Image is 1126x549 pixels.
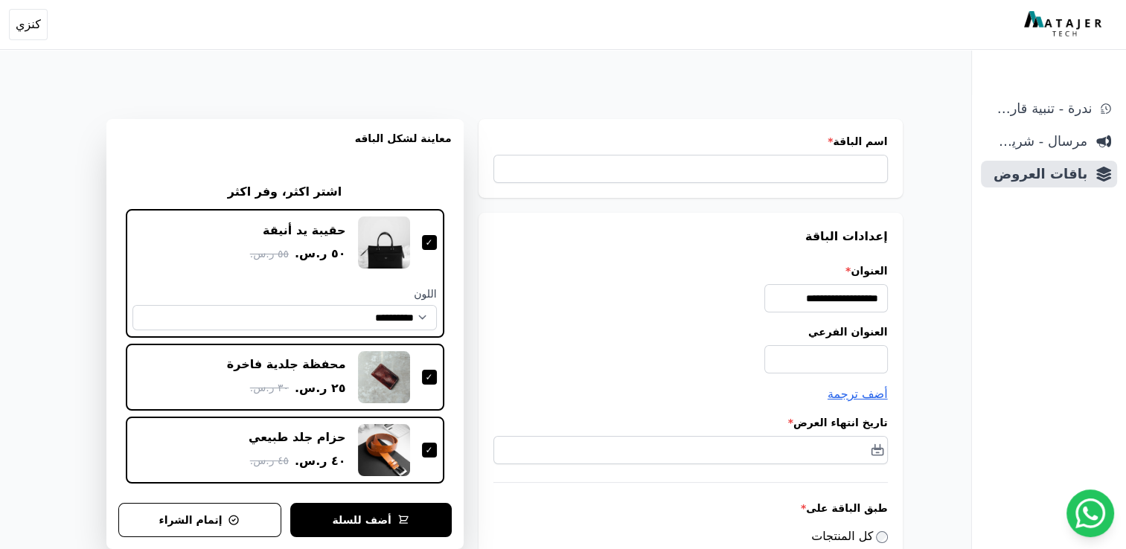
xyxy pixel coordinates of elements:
span: ٥٠ ر.س. [295,245,346,263]
label: طبق الباقة على [493,501,888,516]
button: أضف ترجمة [828,385,888,403]
h2: اشتر اكثر، وفر اكثر [228,183,342,201]
span: ٣٠ ر.س. [250,380,289,396]
span: ٤٠ ر.س. [295,452,346,470]
img: محفظة جلدية فاخرة [358,351,410,403]
span: باقات العروض [987,164,1087,184]
span: ٢٥ ر.س. [295,379,346,397]
button: كنزي [9,9,48,40]
span: ٥٥ ر.س. [250,246,289,262]
label: تاريخ انتهاء العرض [493,415,888,430]
div: حزام جلد طبيعي [249,429,346,446]
img: حزام جلد طبيعي [358,424,410,476]
h3: معاينة لشكل الباقه [118,131,452,164]
img: حقيبة يد أنيقة [358,216,410,269]
span: أضف ترجمة [828,387,888,401]
span: ٤٥ ر.س. [250,453,289,469]
span: مرسال - شريط دعاية [987,131,1087,152]
label: اللون [414,286,436,302]
h3: إعدادات الباقة [493,228,888,245]
div: حقيبة يد أنيقة [263,222,345,239]
img: MatajerTech Logo [1024,11,1105,38]
button: أضف للسلة [290,503,452,537]
span: كنزي [16,16,41,33]
label: العنوان الفرعي [493,324,888,339]
label: كل المنتجات [811,529,888,543]
button: إتمام الشراء [118,503,281,537]
label: العنوان [493,263,888,278]
div: محفظة جلدية فاخرة [227,356,346,373]
span: ندرة - تنبية قارب علي النفاذ [987,98,1092,119]
label: اسم الباقة [493,134,888,149]
input: كل المنتجات [876,531,888,543]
